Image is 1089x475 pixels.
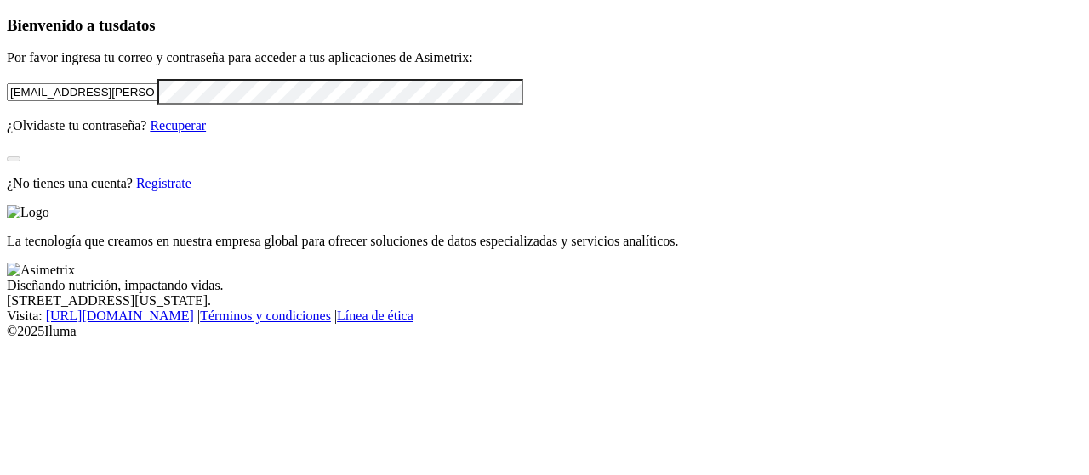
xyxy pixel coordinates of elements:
[337,308,413,323] a: Línea de ética
[7,263,75,278] img: Asimetrix
[150,118,206,133] a: Recuperar
[119,16,156,34] span: datos
[7,118,1082,133] p: ¿Olvidaste tu contraseña?
[7,278,1082,293] div: Diseñando nutrición, impactando vidas.
[7,83,157,101] input: Tu correo
[7,293,1082,308] div: [STREET_ADDRESS][US_STATE].
[200,308,331,323] a: Términos y condiciones
[7,308,1082,324] div: Visita : | |
[7,176,1082,191] p: ¿No tienes una cuenta?
[136,176,191,190] a: Regístrate
[46,308,194,323] a: [URL][DOMAIN_NAME]
[7,205,49,220] img: Logo
[7,16,1082,35] h3: Bienvenido a tus
[7,234,1082,249] p: La tecnología que creamos en nuestra empresa global para ofrecer soluciones de datos especializad...
[7,50,1082,65] p: Por favor ingresa tu correo y contraseña para acceder a tus aplicaciones de Asimetrix:
[7,324,1082,339] div: © 2025 Iluma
